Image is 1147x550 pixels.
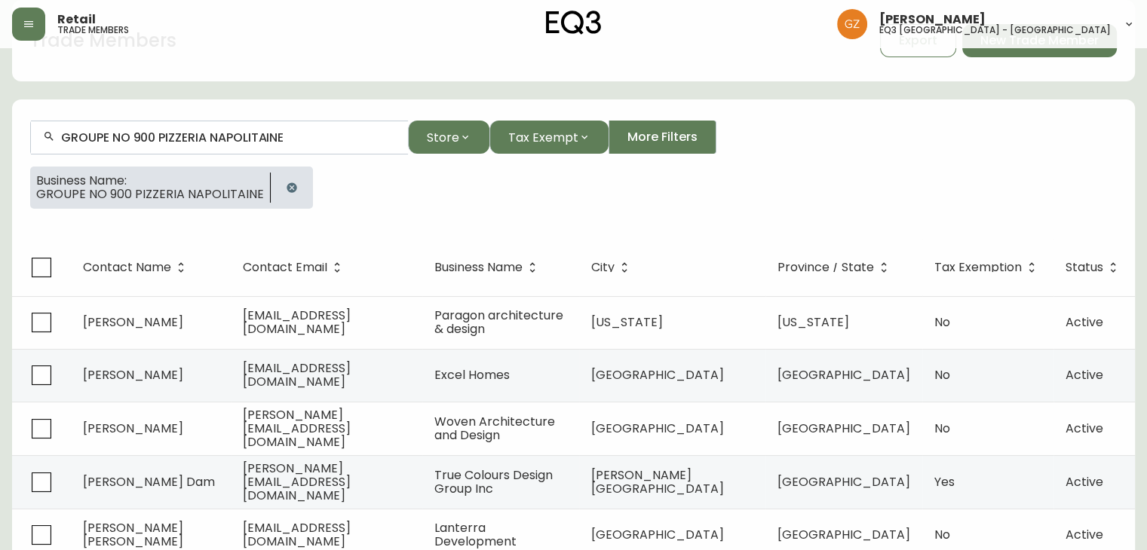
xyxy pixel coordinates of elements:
[591,526,724,543] span: [GEOGRAPHIC_DATA]
[83,366,183,383] span: [PERSON_NAME]
[934,420,950,437] span: No
[934,263,1022,272] span: Tax Exemption
[434,261,542,274] span: Business Name
[434,307,563,338] span: Paragon architecture & design
[591,261,634,274] span: City
[83,519,183,550] span: [PERSON_NAME] [PERSON_NAME]
[243,263,327,272] span: Contact Email
[408,121,489,154] button: Store
[83,473,215,490] span: [PERSON_NAME] Dam
[83,261,191,274] span: Contact Name
[243,519,351,550] span: [EMAIL_ADDRESS][DOMAIN_NAME]
[777,420,910,437] span: [GEOGRAPHIC_DATA]
[57,14,96,26] span: Retail
[934,366,950,383] span: No
[508,128,578,147] span: Tax Exempt
[591,466,724,497] span: [PERSON_NAME][GEOGRAPHIC_DATA]
[434,466,553,497] span: True Colours Design Group Inc
[36,188,264,201] span: GROUPE NO 900 PIZZERIA NAPOLITAINE
[243,307,351,338] span: [EMAIL_ADDRESS][DOMAIN_NAME]
[1066,420,1103,437] span: Active
[627,129,698,145] span: More Filters
[777,366,910,383] span: [GEOGRAPHIC_DATA]
[546,11,602,35] img: logo
[1066,263,1103,272] span: Status
[1066,313,1103,331] span: Active
[434,519,517,550] span: Lanterra Development
[934,473,955,490] span: Yes
[591,313,663,331] span: [US_STATE]
[1066,261,1123,274] span: Status
[57,26,129,35] h5: trade members
[1066,473,1103,490] span: Active
[934,526,950,543] span: No
[1066,526,1103,543] span: Active
[777,261,894,274] span: Province / State
[837,9,867,39] img: 78875dbee59462ec7ba26e296000f7de
[879,14,986,26] span: [PERSON_NAME]
[243,460,351,504] span: [PERSON_NAME][EMAIL_ADDRESS][DOMAIN_NAME]
[934,313,950,331] span: No
[777,473,910,490] span: [GEOGRAPHIC_DATA]
[591,420,724,437] span: [GEOGRAPHIC_DATA]
[243,261,347,274] span: Contact Email
[777,526,910,543] span: [GEOGRAPHIC_DATA]
[434,263,523,272] span: Business Name
[36,174,264,188] span: Business Name:
[427,128,459,147] span: Store
[83,313,183,331] span: [PERSON_NAME]
[591,263,615,272] span: City
[434,366,510,383] span: Excel Homes
[243,406,351,451] span: [PERSON_NAME][EMAIL_ADDRESS][DOMAIN_NAME]
[489,121,609,154] button: Tax Exempt
[83,420,183,437] span: [PERSON_NAME]
[243,359,351,390] span: [EMAIL_ADDRESS][DOMAIN_NAME]
[609,121,716,154] button: More Filters
[591,366,724,383] span: [GEOGRAPHIC_DATA]
[777,263,874,272] span: Province / State
[434,413,555,444] span: Woven Architecture and Design
[879,26,1111,35] h5: eq3 [GEOGRAPHIC_DATA] - [GEOGRAPHIC_DATA]
[61,130,396,145] input: Search
[1066,366,1103,383] span: Active
[83,263,171,272] span: Contact Name
[777,313,849,331] span: [US_STATE]
[934,261,1041,274] span: Tax Exemption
